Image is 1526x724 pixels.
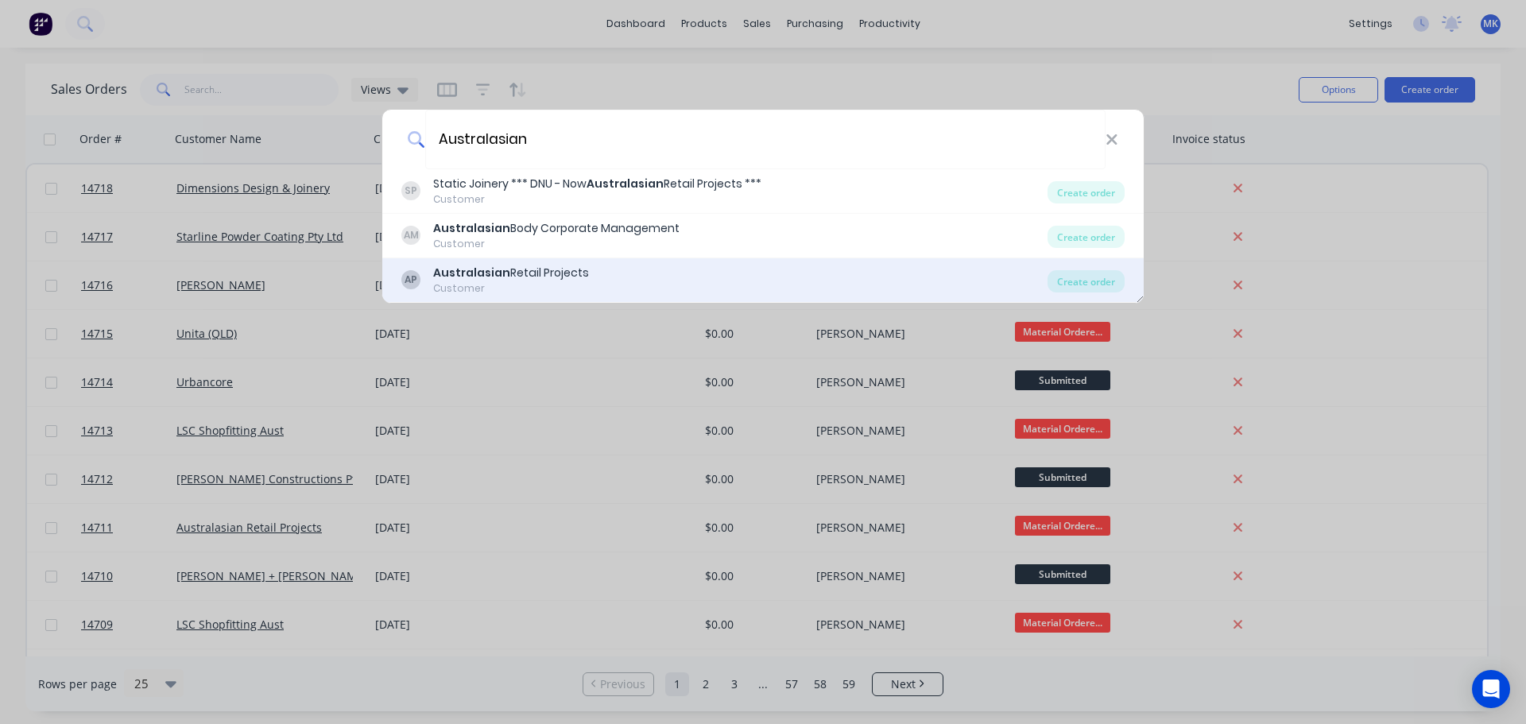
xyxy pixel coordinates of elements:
[587,176,664,192] b: Australasian
[1048,270,1125,292] div: Create order
[433,237,680,251] div: Customer
[1048,226,1125,248] div: Create order
[1472,670,1510,708] div: Open Intercom Messenger
[433,176,761,192] div: Static Joinery *** DNU - Now Retail Projects ***
[433,265,510,281] b: Australasian
[1048,181,1125,203] div: Create order
[425,110,1106,169] input: Enter a customer name to create a new order...
[401,181,420,200] div: SP
[433,265,589,281] div: Retail Projects
[401,226,420,245] div: AM
[433,220,680,237] div: Body Corporate Management
[433,192,761,207] div: Customer
[433,220,510,236] b: Australasian
[401,270,420,289] div: AP
[433,281,589,296] div: Customer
